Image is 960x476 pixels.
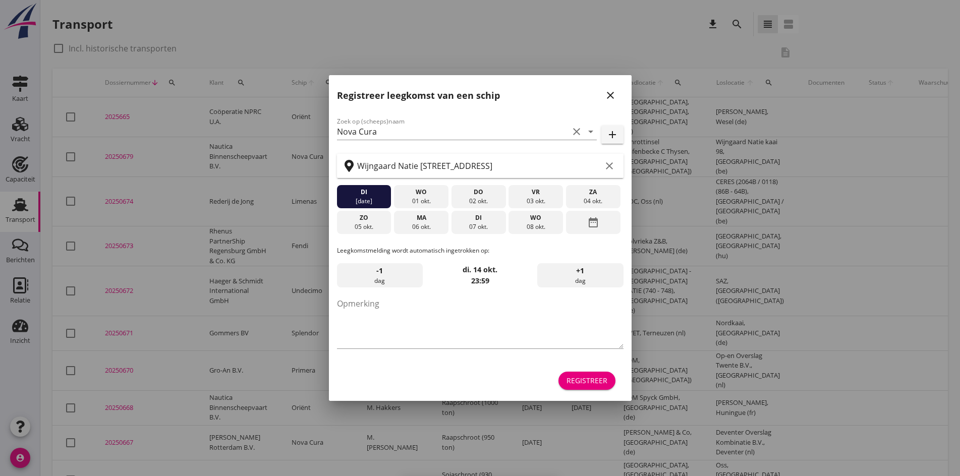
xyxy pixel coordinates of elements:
[397,213,446,222] div: ma
[585,126,597,138] i: arrow_drop_down
[397,197,446,206] div: 01 okt.
[558,372,615,390] button: Registreer
[603,160,615,172] i: clear
[604,89,616,101] i: close
[471,276,489,285] strong: 23:59
[339,213,388,222] div: zo
[511,222,560,231] div: 08 okt.
[454,188,503,197] div: do
[587,213,599,231] i: date_range
[454,222,503,231] div: 07 okt.
[606,129,618,141] i: add
[337,89,500,102] h2: Registreer leegkomst van een schip
[463,265,497,274] strong: di. 14 okt.
[357,158,601,174] input: Zoek op terminal of plaats
[397,222,446,231] div: 06 okt.
[339,222,388,231] div: 05 okt.
[339,188,388,197] div: di
[454,213,503,222] div: di
[567,375,607,386] div: Registreer
[569,197,618,206] div: 04 okt.
[337,246,624,255] p: Leegkomstmelding wordt automatisch ingetrokken op:
[454,197,503,206] div: 02 okt.
[571,126,583,138] i: clear
[569,188,618,197] div: za
[376,265,383,276] span: -1
[537,263,623,287] div: dag
[511,213,560,222] div: wo
[576,265,584,276] span: +1
[511,188,560,197] div: vr
[511,197,560,206] div: 03 okt.
[397,188,446,197] div: wo
[337,124,569,140] input: Zoek op (scheeps)naam
[339,197,388,206] div: [DATE]
[337,263,423,287] div: dag
[337,295,624,348] textarea: Opmerking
